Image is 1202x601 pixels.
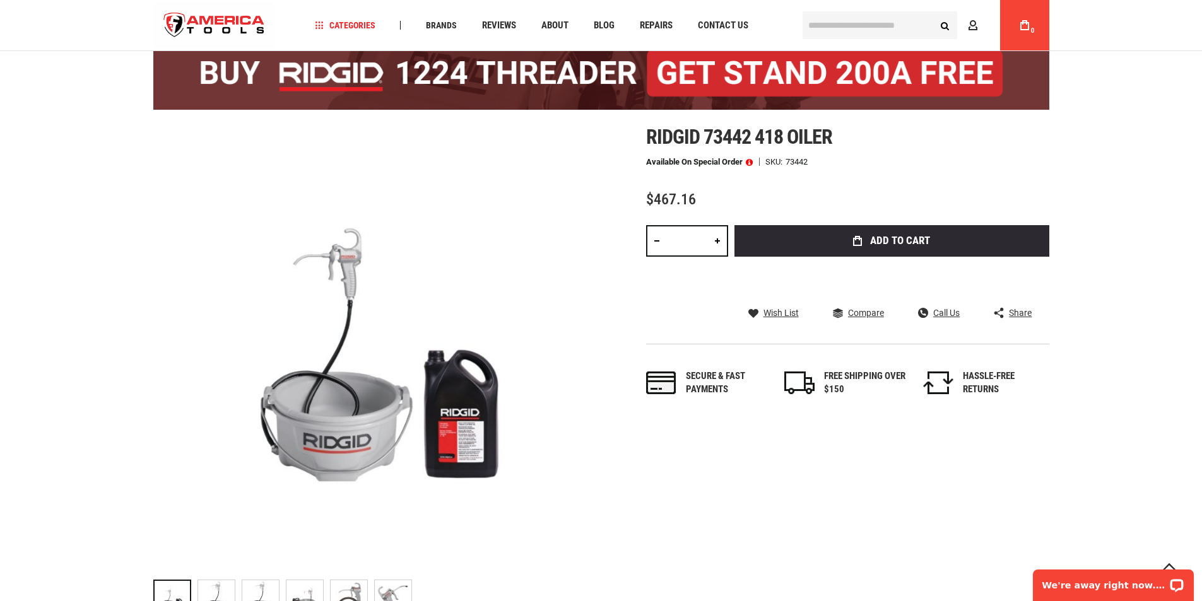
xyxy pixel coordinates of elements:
[420,17,463,34] a: Brands
[315,21,375,30] span: Categories
[763,308,799,317] span: Wish List
[536,17,574,34] a: About
[833,307,884,318] a: Compare
[963,370,1045,397] div: HASSLE-FREE RETURNS
[734,225,1049,257] button: Add to Cart
[784,371,815,394] img: shipping
[1009,308,1032,317] span: Share
[153,2,276,49] a: store logo
[748,307,799,318] a: Wish List
[153,2,276,49] img: America Tools
[309,17,381,34] a: Categories
[594,21,615,30] span: Blog
[426,21,457,30] span: Brands
[786,158,808,166] div: 73442
[765,158,786,166] strong: SKU
[646,190,696,208] span: $467.16
[476,17,522,34] a: Reviews
[646,158,753,166] p: Available on Special Order
[541,21,569,30] span: About
[646,125,833,149] span: Ridgid 73442 418 oiler
[848,308,884,317] span: Compare
[923,371,953,394] img: returns
[732,260,1052,297] iframe: Secure express checkout frame
[646,371,676,394] img: payments
[640,21,673,30] span: Repairs
[588,17,620,34] a: Blog
[870,235,930,246] span: Add to Cart
[634,17,678,34] a: Repairs
[1031,27,1035,34] span: 0
[686,370,768,397] div: Secure & fast payments
[918,307,960,318] a: Call Us
[933,13,957,37] button: Search
[824,370,906,397] div: FREE SHIPPING OVER $150
[153,125,601,573] img: RIDGID 73442 418 OILER
[482,21,516,30] span: Reviews
[698,21,748,30] span: Contact Us
[933,308,960,317] span: Call Us
[153,37,1049,110] img: BOGO: Buy the RIDGID® 1224 Threader (26092), get the 92467 200A Stand FREE!
[692,17,754,34] a: Contact Us
[1025,561,1202,601] iframe: LiveChat chat widget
